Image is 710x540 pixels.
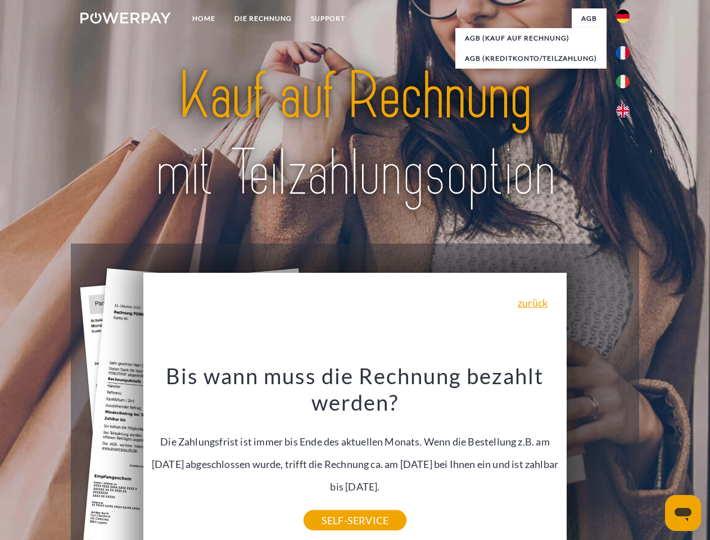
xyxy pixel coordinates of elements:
[616,104,630,118] img: en
[455,28,607,48] a: AGB (Kauf auf Rechnung)
[301,8,355,29] a: SUPPORT
[616,46,630,60] img: fr
[665,495,701,531] iframe: Schaltfläche zum Öffnen des Messaging-Fensters
[107,54,603,215] img: title-powerpay_de.svg
[304,510,406,530] a: SELF-SERVICE
[518,298,548,308] a: zurück
[80,12,171,24] img: logo-powerpay-white.svg
[572,8,607,29] a: agb
[225,8,301,29] a: DIE RECHNUNG
[150,362,560,520] div: Die Zahlungsfrist ist immer bis Ende des aktuellen Monats. Wenn die Bestellung z.B. am [DATE] abg...
[150,362,560,416] h3: Bis wann muss die Rechnung bezahlt werden?
[183,8,225,29] a: Home
[455,48,607,69] a: AGB (Kreditkonto/Teilzahlung)
[616,75,630,88] img: it
[616,10,630,23] img: de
